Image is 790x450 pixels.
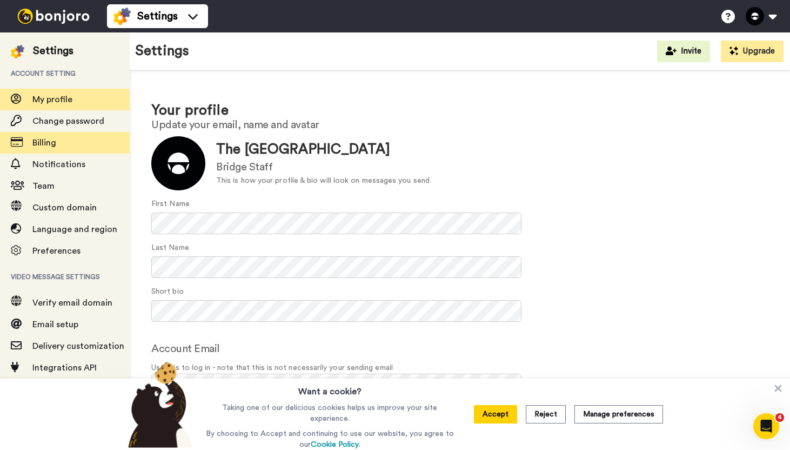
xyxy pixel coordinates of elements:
[753,413,779,439] iframe: Intercom live chat
[311,441,359,448] a: Cookie Policy
[151,103,768,118] h1: Your profile
[216,140,430,160] div: The [GEOGRAPHIC_DATA]
[32,363,97,372] span: Integrations API
[526,405,566,423] button: Reject
[11,45,24,58] img: settings-colored.svg
[151,119,768,131] h2: Update your email, name and avatar
[775,413,784,422] span: 4
[151,242,189,254] label: Last Name
[135,43,189,59] h1: Settings
[118,361,198,448] img: bear-with-cookie.png
[151,341,220,357] label: Account Email
[32,160,85,169] span: Notifications
[32,117,104,125] span: Change password
[137,9,178,24] span: Settings
[721,41,784,62] button: Upgrade
[151,362,768,374] span: Use this to log in - note that this is not necessarily your sending email
[13,9,94,24] img: bj-logo-header-white.svg
[216,160,430,175] div: Bridge Staff
[216,175,430,187] div: This is how your profile & bio will look on messages you send
[32,342,124,350] span: Delivery customization
[657,41,710,62] button: Invite
[33,43,73,58] div: Settings
[474,405,517,423] button: Accept
[298,379,361,398] h3: Want a cookie?
[32,247,81,255] span: Preferences
[32,225,117,234] span: Language and region
[151,286,184,297] label: Short bio
[574,405,663,423] button: Manage preferences
[32,95,72,104] span: My profile
[151,198,190,210] label: First Name
[113,8,131,25] img: settings-colored.svg
[32,203,97,212] span: Custom domain
[32,299,112,307] span: Verify email domain
[32,182,55,190] span: Team
[32,138,56,147] span: Billing
[203,402,457,424] p: Taking one of our delicious cookies helps us improve your site experience.
[32,320,78,329] span: Email setup
[203,428,457,450] p: By choosing to Accept and continuing to use our website, you agree to our .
